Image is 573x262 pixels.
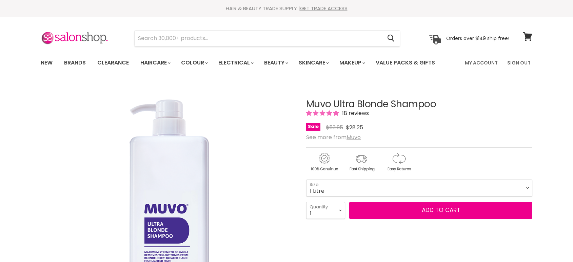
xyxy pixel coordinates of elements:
a: Electrical [213,56,258,70]
a: Makeup [334,56,369,70]
img: genuine.gif [306,152,342,172]
input: Search [135,31,382,46]
a: Colour [176,56,212,70]
form: Product [134,30,400,46]
span: See more from [306,133,361,141]
nav: Main [32,53,541,73]
a: Haircare [135,56,175,70]
h1: Muvo Ultra Blonde Shampoo [306,99,532,110]
a: Value Packs & Gifts [371,56,440,70]
span: 4.89 stars [306,109,340,117]
a: GET TRADE ACCESS [300,5,348,12]
span: $53.95 [326,124,343,131]
a: Muvo [347,133,361,141]
div: HAIR & BEAUTY TRADE SUPPLY | [32,5,541,12]
a: Beauty [259,56,292,70]
a: Clearance [92,56,134,70]
span: 18 reviews [340,109,369,117]
img: returns.gif [381,152,417,172]
a: Skincare [294,56,333,70]
img: shipping.gif [343,152,379,172]
a: Sign Out [503,56,535,70]
button: Search [382,31,400,46]
ul: Main menu [36,53,451,73]
a: New [36,56,58,70]
select: Quantity [306,202,345,219]
a: Brands [59,56,91,70]
iframe: Gorgias live chat messenger [539,230,566,255]
a: My Account [461,56,502,70]
p: Orders over $149 ship free! [446,35,509,41]
span: Sale [306,123,320,131]
button: Add to cart [349,202,532,219]
span: Add to cart [422,206,460,214]
span: $28.25 [346,124,363,131]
